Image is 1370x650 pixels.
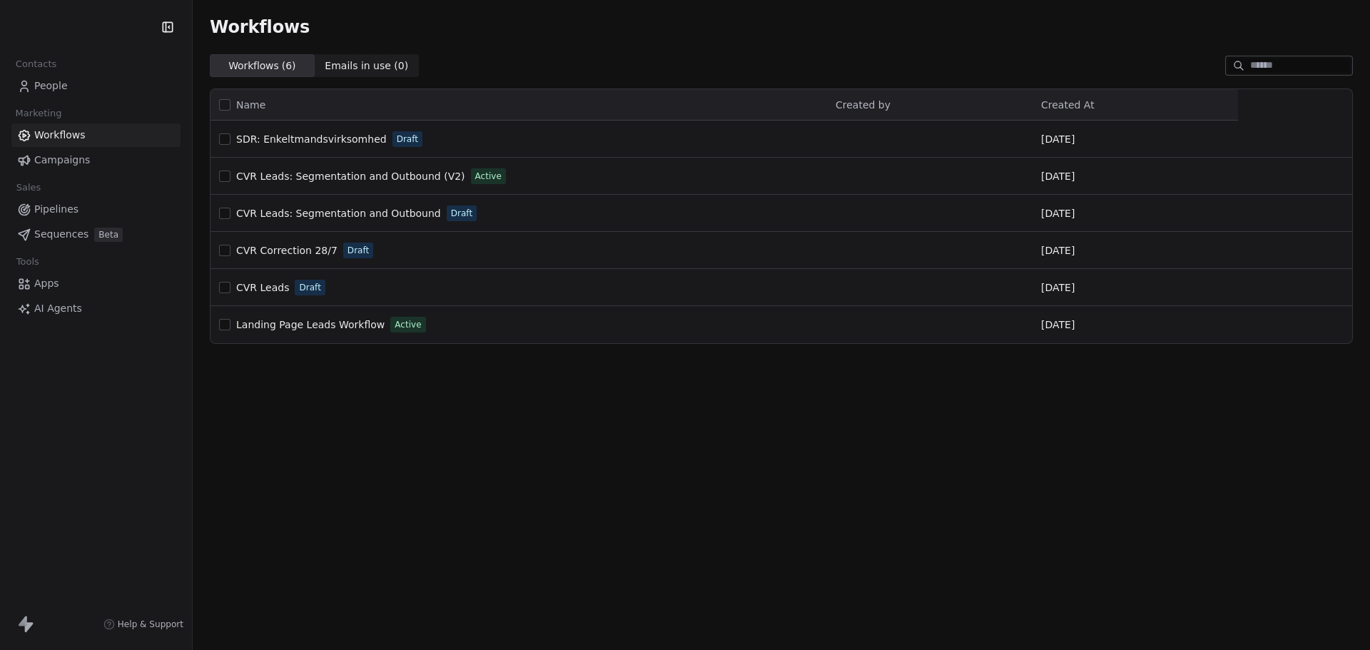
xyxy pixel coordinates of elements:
a: Help & Support [103,619,183,630]
a: Campaigns [11,148,181,172]
span: [DATE] [1041,243,1075,258]
span: Draft [397,133,418,146]
a: CVR Leads: Segmentation and Outbound [236,206,441,220]
span: Sequences [34,227,88,242]
span: Active [395,318,421,331]
span: Beta [94,228,123,242]
span: Landing Page Leads Workflow [236,319,385,330]
span: Draft [451,207,472,220]
span: AI Agents [34,301,82,316]
span: CVR Leads: Segmentation and Outbound (V2) [236,171,465,182]
span: Created At [1041,99,1095,111]
a: SDR: Enkeltmandsvirksomhed [236,132,387,146]
a: CVR Leads [236,280,289,295]
span: Campaigns [34,153,90,168]
span: People [34,78,68,93]
span: [DATE] [1041,132,1075,146]
a: SequencesBeta [11,223,181,246]
a: AI Agents [11,297,181,320]
span: Active [475,170,502,183]
a: Apps [11,272,181,295]
span: SDR: Enkeltmandsvirksomhed [236,133,387,145]
span: [DATE] [1041,318,1075,332]
span: [DATE] [1041,169,1075,183]
span: Sales [10,177,47,198]
span: Workflows [34,128,86,143]
a: People [11,74,181,98]
span: [DATE] [1041,206,1075,220]
span: Pipelines [34,202,78,217]
span: Draft [347,244,369,257]
span: Draft [299,281,320,294]
a: CVR Leads: Segmentation and Outbound (V2) [236,169,465,183]
a: Pipelines [11,198,181,221]
span: CVR Leads: Segmentation and Outbound [236,208,441,219]
span: Marketing [9,103,68,124]
span: Apps [34,276,59,291]
span: CVR Leads [236,282,289,293]
span: Help & Support [118,619,183,630]
span: Name [236,98,265,113]
a: Landing Page Leads Workflow [236,318,385,332]
span: Emails in use ( 0 ) [325,59,408,73]
span: [DATE] [1041,280,1075,295]
a: CVR Correction 28/7 [236,243,338,258]
span: Contacts [9,54,63,75]
a: Workflows [11,123,181,147]
span: Created by [836,99,890,111]
span: CVR Correction 28/7 [236,245,338,256]
span: Workflows [210,17,310,37]
span: Tools [10,251,45,273]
